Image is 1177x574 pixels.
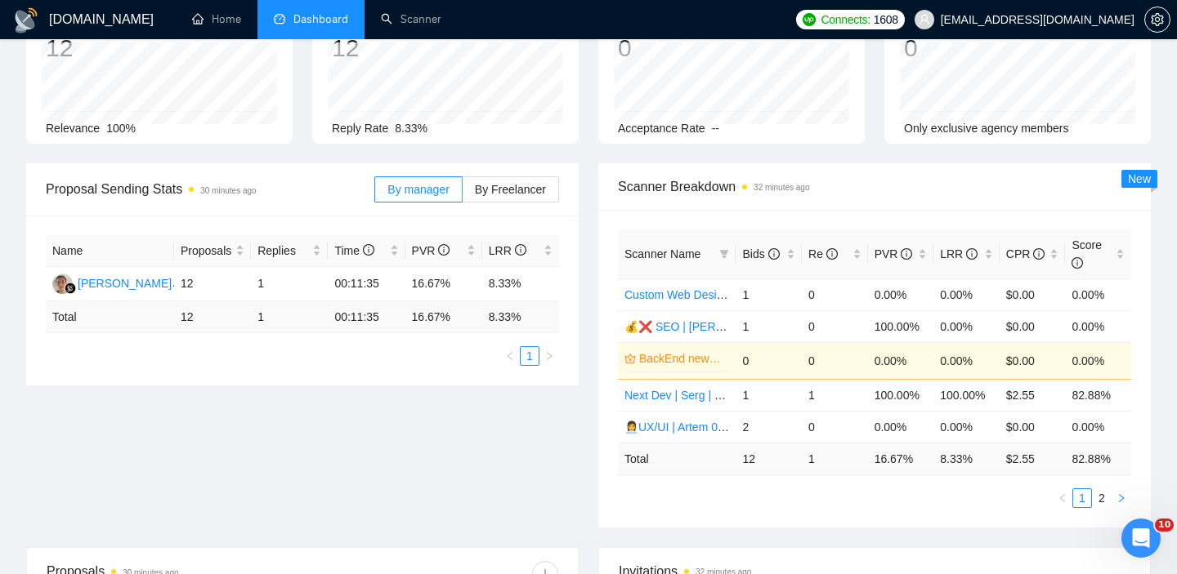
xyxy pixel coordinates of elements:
td: 00:11:35 [328,301,405,333]
td: 82.88% [1065,379,1131,411]
span: info-circle [826,248,838,260]
td: 12 [736,443,802,474]
td: $0.00 [1000,278,1066,310]
td: 82.88 % [1065,443,1131,474]
td: $0.00 [1000,342,1066,379]
a: BackEnd newbies + 💰❌ | Kos | 06.05 [639,349,726,367]
td: 0.00% [1065,278,1131,310]
td: 0.00% [1065,342,1131,379]
span: filter [719,249,729,259]
span: Proposals [181,242,232,260]
span: Time [334,244,374,257]
span: dashboard [274,13,285,24]
td: 0.00% [1065,411,1131,443]
span: filter [716,242,732,266]
td: 0.00% [933,278,1000,310]
span: Dashboard [293,12,348,26]
td: 0.00% [1065,310,1131,342]
time: 30 minutes ago [200,186,256,195]
img: upwork-logo.png [803,13,816,26]
td: $0.00 [1000,310,1066,342]
span: Bids [742,247,779,260]
span: 10 [1155,518,1174,532]
td: $2.55 [1000,379,1066,411]
span: Scanner Breakdown [618,176,1131,197]
span: Re [808,247,838,260]
a: searchScanner [381,12,441,26]
li: 1 [520,346,539,366]
a: 👩‍💼UX/UI | Artem 06/05 changed start [624,420,812,434]
span: right [544,351,554,361]
td: 0.00% [933,310,1000,342]
td: 8.33 % [933,443,1000,474]
span: info-circle [966,248,978,260]
td: 0.00% [868,411,934,443]
td: 12 [174,301,251,333]
td: 0.00% [933,411,1000,443]
span: LRR [940,247,978,260]
button: left [500,346,520,366]
a: 2 [1093,489,1111,507]
a: JS[PERSON_NAME] [52,276,172,289]
td: 1 [736,310,802,342]
span: By Freelancer [475,183,546,196]
th: Name [46,235,174,267]
span: Connects: [821,11,870,29]
span: Replies [257,242,309,260]
span: Scanner Name [624,247,700,260]
a: Next Dev | Serg | 21.11 [624,389,743,402]
span: 1608 [874,11,898,29]
span: By manager [387,183,449,196]
li: 1 [1072,488,1092,508]
button: right [1112,488,1131,508]
span: info-circle [768,248,780,260]
td: 1 [251,267,328,301]
td: 100.00% [933,379,1000,411]
span: 8.33% [395,122,427,135]
td: Total [618,443,736,474]
div: [PERSON_NAME] [78,274,172,292]
img: logo [13,7,39,33]
button: setting [1144,7,1170,33]
td: 1 [802,379,868,411]
span: user [919,14,930,25]
span: info-circle [515,244,526,256]
td: 8.33% [482,267,559,301]
td: 100.00% [868,379,934,411]
td: 8.33 % [482,301,559,333]
th: Replies [251,235,328,267]
iframe: Intercom live chat [1121,518,1161,558]
span: Score [1072,238,1102,269]
td: 0 [802,278,868,310]
span: CPR [1006,247,1045,260]
span: right [1117,493,1126,503]
span: -- [712,122,719,135]
td: 100.00% [868,310,934,342]
td: 12 [174,267,251,301]
li: Previous Page [1053,488,1072,508]
span: info-circle [363,244,374,256]
td: 0 [802,342,868,379]
th: Proposals [174,235,251,267]
span: Acceptance Rate [618,122,705,135]
li: Next Page [539,346,559,366]
span: crown [624,353,636,364]
span: LRR [489,244,526,257]
span: left [505,351,515,361]
span: New [1128,172,1151,185]
span: info-circle [901,248,912,260]
li: 2 [1092,488,1112,508]
span: 100% [106,122,136,135]
td: Total [46,301,174,333]
span: info-circle [1033,248,1045,260]
td: 0.00% [933,342,1000,379]
td: 0 [802,411,868,443]
span: PVR [412,244,450,257]
td: 0.00% [868,278,934,310]
a: 1 [1073,489,1091,507]
li: Next Page [1112,488,1131,508]
li: Previous Page [500,346,520,366]
img: gigradar-bm.png [65,283,76,294]
td: 16.67 % [405,301,482,333]
td: 16.67 % [868,443,934,474]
